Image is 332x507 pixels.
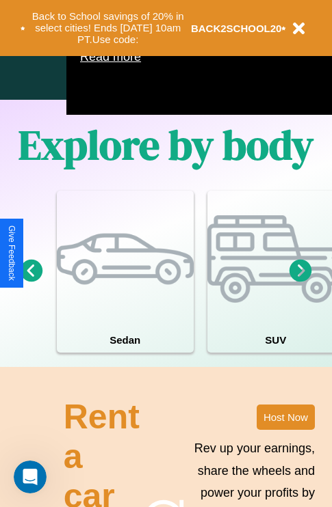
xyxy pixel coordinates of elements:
div: Give Feedback [7,225,16,281]
button: Host Now [257,405,315,430]
b: BACK2SCHOOL20 [191,23,282,34]
button: Back to School savings of 20% in select cities! Ends [DATE] 10am PT.Use code: [25,7,191,49]
h4: Sedan [57,327,194,353]
iframe: Intercom live chat [14,461,47,493]
h1: Explore by body [18,117,314,173]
